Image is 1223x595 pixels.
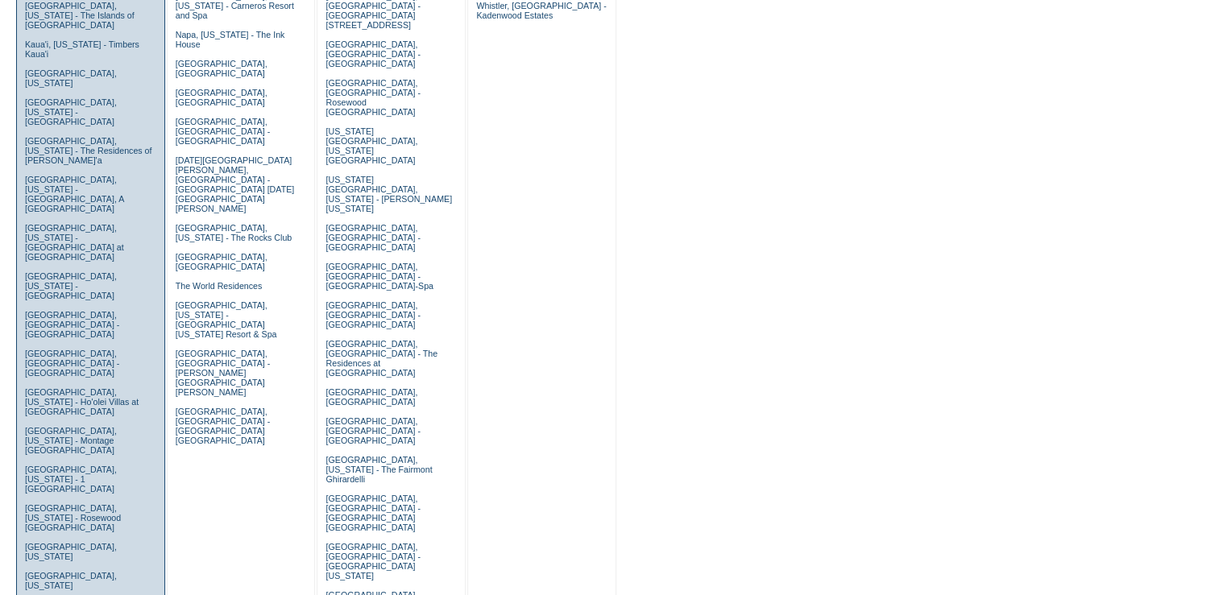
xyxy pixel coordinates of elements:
[25,175,124,213] a: [GEOGRAPHIC_DATA], [US_STATE] - [GEOGRAPHIC_DATA], A [GEOGRAPHIC_DATA]
[325,494,420,532] a: [GEOGRAPHIC_DATA], [GEOGRAPHIC_DATA] - [GEOGRAPHIC_DATA] [GEOGRAPHIC_DATA]
[25,387,139,416] a: [GEOGRAPHIC_DATA], [US_STATE] - Ho'olei Villas at [GEOGRAPHIC_DATA]
[176,223,292,242] a: [GEOGRAPHIC_DATA], [US_STATE] - The Rocks Club
[25,1,135,30] a: [GEOGRAPHIC_DATA], [US_STATE] - The Islands of [GEOGRAPHIC_DATA]
[176,117,270,146] a: [GEOGRAPHIC_DATA], [GEOGRAPHIC_DATA] - [GEOGRAPHIC_DATA]
[25,223,124,262] a: [GEOGRAPHIC_DATA], [US_STATE] - [GEOGRAPHIC_DATA] at [GEOGRAPHIC_DATA]
[25,271,117,300] a: [GEOGRAPHIC_DATA], [US_STATE] - [GEOGRAPHIC_DATA]
[325,455,432,484] a: [GEOGRAPHIC_DATA], [US_STATE] - The Fairmont Ghirardelli
[476,1,606,20] a: Whistler, [GEOGRAPHIC_DATA] - Kadenwood Estates
[325,300,420,329] a: [GEOGRAPHIC_DATA], [GEOGRAPHIC_DATA] - [GEOGRAPHIC_DATA]
[176,300,277,339] a: [GEOGRAPHIC_DATA], [US_STATE] - [GEOGRAPHIC_DATA] [US_STATE] Resort & Spa
[325,262,433,291] a: [GEOGRAPHIC_DATA], [GEOGRAPHIC_DATA] - [GEOGRAPHIC_DATA]-Spa
[325,78,420,117] a: [GEOGRAPHIC_DATA], [GEOGRAPHIC_DATA] - Rosewood [GEOGRAPHIC_DATA]
[25,68,117,88] a: [GEOGRAPHIC_DATA], [US_STATE]
[25,136,152,165] a: [GEOGRAPHIC_DATA], [US_STATE] - The Residences of [PERSON_NAME]'a
[176,59,267,78] a: [GEOGRAPHIC_DATA], [GEOGRAPHIC_DATA]
[325,223,420,252] a: [GEOGRAPHIC_DATA], [GEOGRAPHIC_DATA] - [GEOGRAPHIC_DATA]
[25,97,117,126] a: [GEOGRAPHIC_DATA], [US_STATE] - [GEOGRAPHIC_DATA]
[325,39,420,68] a: [GEOGRAPHIC_DATA], [GEOGRAPHIC_DATA] - [GEOGRAPHIC_DATA]
[325,416,420,445] a: [GEOGRAPHIC_DATA], [GEOGRAPHIC_DATA] - [GEOGRAPHIC_DATA]
[176,30,285,49] a: Napa, [US_STATE] - The Ink House
[176,252,267,271] a: [GEOGRAPHIC_DATA], [GEOGRAPHIC_DATA]
[25,426,117,455] a: [GEOGRAPHIC_DATA], [US_STATE] - Montage [GEOGRAPHIC_DATA]
[25,542,117,561] a: [GEOGRAPHIC_DATA], [US_STATE]
[325,339,437,378] a: [GEOGRAPHIC_DATA], [GEOGRAPHIC_DATA] - The Residences at [GEOGRAPHIC_DATA]
[25,465,117,494] a: [GEOGRAPHIC_DATA], [US_STATE] - 1 [GEOGRAPHIC_DATA]
[25,571,117,590] a: [GEOGRAPHIC_DATA], [US_STATE]
[176,407,270,445] a: [GEOGRAPHIC_DATA], [GEOGRAPHIC_DATA] - [GEOGRAPHIC_DATA] [GEOGRAPHIC_DATA]
[176,349,270,397] a: [GEOGRAPHIC_DATA], [GEOGRAPHIC_DATA] - [PERSON_NAME][GEOGRAPHIC_DATA][PERSON_NAME]
[176,155,294,213] a: [DATE][GEOGRAPHIC_DATA][PERSON_NAME], [GEOGRAPHIC_DATA] - [GEOGRAPHIC_DATA] [DATE][GEOGRAPHIC_DAT...
[325,126,417,165] a: [US_STATE][GEOGRAPHIC_DATA], [US_STATE][GEOGRAPHIC_DATA]
[325,542,420,581] a: [GEOGRAPHIC_DATA], [GEOGRAPHIC_DATA] - [GEOGRAPHIC_DATA] [US_STATE]
[25,503,121,532] a: [GEOGRAPHIC_DATA], [US_STATE] - Rosewood [GEOGRAPHIC_DATA]
[176,88,267,107] a: [GEOGRAPHIC_DATA], [GEOGRAPHIC_DATA]
[325,175,452,213] a: [US_STATE][GEOGRAPHIC_DATA], [US_STATE] - [PERSON_NAME] [US_STATE]
[25,349,119,378] a: [GEOGRAPHIC_DATA], [GEOGRAPHIC_DATA] - [GEOGRAPHIC_DATA]
[25,39,139,59] a: Kaua'i, [US_STATE] - Timbers Kaua'i
[325,387,417,407] a: [GEOGRAPHIC_DATA], [GEOGRAPHIC_DATA]
[25,310,119,339] a: [GEOGRAPHIC_DATA], [GEOGRAPHIC_DATA] - [GEOGRAPHIC_DATA]
[176,281,263,291] a: The World Residences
